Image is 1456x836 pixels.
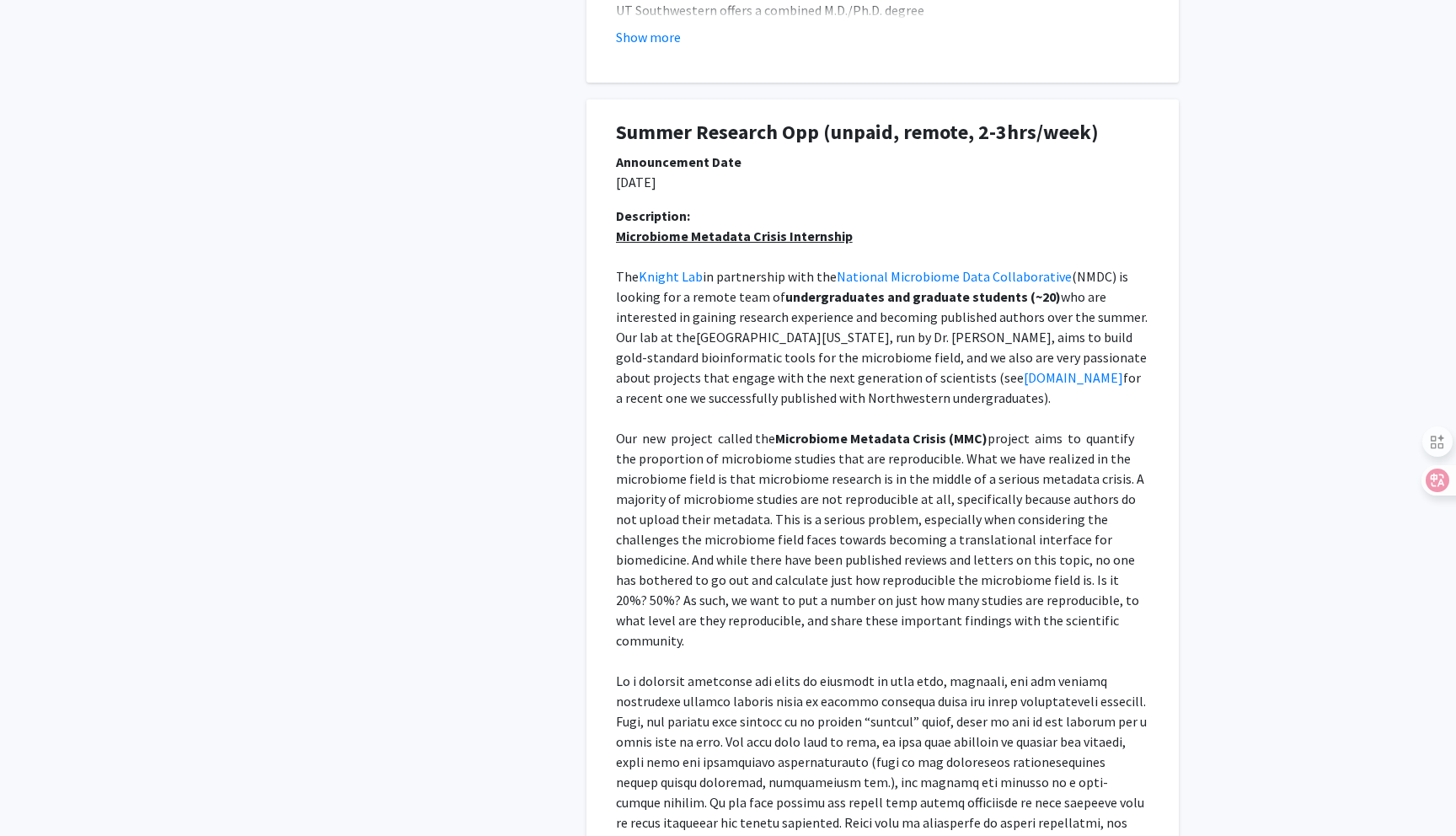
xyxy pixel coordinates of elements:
iframe: Chat [13,760,72,823]
p: [DATE] [616,172,1149,192]
a: Knight Lab [639,268,703,285]
span: for a recent one we successfully published with Northwestern undergraduates). [616,369,1143,406]
span: (NMDC) is looking for a remote team of [616,268,1131,305]
span: project aims to quantify the proportion of microbiome studies that are reproducible. What we have... [616,430,1147,649]
span: who are interested in gaining research experience and becoming published authors over the summer.... [616,288,1150,346]
div: Announcement Date [616,152,1149,172]
a: National Microbiome Data Collaborative [837,268,1072,285]
span: , run by Dr. [PERSON_NAME], aims to build gold-standard bioinformatic tools for the microbiome fi... [616,329,1149,386]
u: Microbiome Metadata Crisis Internship [616,228,853,244]
button: Show more [616,27,681,47]
strong: undergraduates and graduate students (~20) [785,288,1061,305]
h1: Summer Research Opp (unpaid, remote, 2-3hrs/week) [616,121,1149,145]
span: The [616,268,639,285]
strong: Microbiome Metadata Crisis (MMC) [775,430,988,447]
div: Description: [616,206,1149,226]
a: [DOMAIN_NAME] [1024,369,1123,386]
span: in partnership with the [703,268,837,285]
span: Our new project called the [616,430,775,447]
p: [GEOGRAPHIC_DATA][US_STATE] [616,266,1149,408]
